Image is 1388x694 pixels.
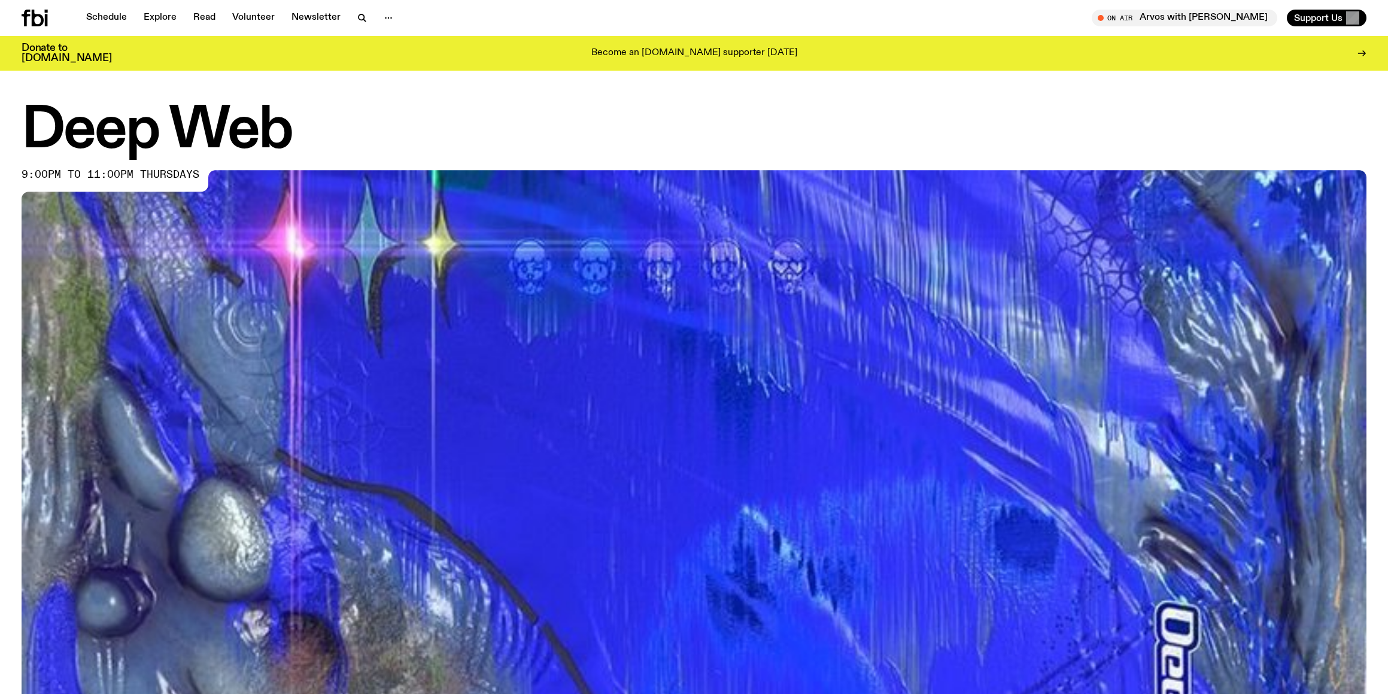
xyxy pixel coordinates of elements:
[591,48,797,59] p: Become an [DOMAIN_NAME] supporter [DATE]
[136,10,184,26] a: Explore
[186,10,223,26] a: Read
[284,10,348,26] a: Newsletter
[79,10,134,26] a: Schedule
[22,104,1366,158] h1: Deep Web
[1287,10,1366,26] button: Support Us
[1294,13,1343,23] span: Support Us
[1105,13,1271,22] span: Tune in live
[1092,10,1277,26] button: On AirArvos with [PERSON_NAME]
[22,43,112,63] h3: Donate to [DOMAIN_NAME]
[225,10,282,26] a: Volunteer
[22,170,199,180] span: 9:00pm to 11:00pm thursdays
